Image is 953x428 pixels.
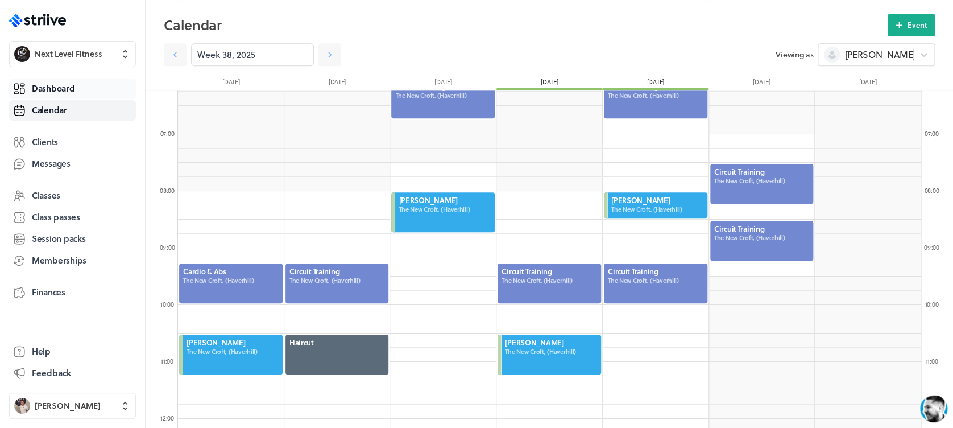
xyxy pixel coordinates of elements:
div: 08 [156,186,179,195]
a: Calendar [9,100,136,121]
input: YYYY-M-D [191,43,314,66]
span: Finances [32,286,65,298]
span: :00 [931,186,939,195]
div: [DATE] [602,77,708,90]
span: Messages [32,158,71,170]
div: [DATE] [496,77,603,90]
span: :00 [165,356,173,366]
button: />GIF [173,340,197,372]
div: Typically replies in a few minutes [63,21,163,28]
span: [PERSON_NAME] [35,400,101,411]
span: :00 [931,242,939,252]
div: 10 [156,300,179,308]
button: Ben Robinson[PERSON_NAME] [9,393,136,419]
div: [DATE] [390,77,496,90]
span: :00 [167,242,175,252]
a: Classes [9,186,136,206]
span: Help [32,345,51,357]
div: [DATE] [814,77,921,90]
span: :00 [166,129,174,138]
span: Calendar [32,104,67,116]
div: 11 [920,357,943,365]
span: Feedback [32,367,71,379]
h2: Calendar [164,14,888,36]
div: US[PERSON_NAME]Typically replies in a few minutes [34,7,213,30]
div: [DATE] [284,77,391,90]
span: Next Level Fitness [35,48,102,60]
span: Clients [32,136,58,148]
span: :00 [167,186,175,195]
span: :00 [930,299,938,309]
span: [PERSON_NAME] [844,48,915,61]
iframe: gist-messenger-bubble-iframe [920,395,947,422]
span: :00 [166,299,174,309]
a: Finances [9,282,136,303]
div: [PERSON_NAME] [63,7,163,19]
a: Session packs [9,229,136,249]
a: Clients [9,132,136,153]
span: Class passes [32,211,80,223]
tspan: GIF [181,353,190,359]
div: 11 [156,357,179,365]
g: /> [177,351,193,360]
span: Classes [32,190,60,201]
span: :00 [930,356,938,366]
img: US [34,8,55,28]
div: 08 [920,186,943,195]
span: :00 [930,129,938,138]
div: 12 [920,414,943,422]
a: Dashboard [9,79,136,99]
button: Event [888,14,935,36]
a: Memberships [9,250,136,271]
div: [DATE] [708,77,815,90]
div: 09 [920,243,943,252]
span: Viewing as [776,49,813,60]
a: Messages [9,154,136,174]
button: Feedback [9,363,136,384]
a: Help [9,341,136,362]
span: :00 [166,413,174,423]
div: 09 [156,243,179,252]
span: Dashboard [32,83,74,94]
span: Session packs [32,233,85,245]
a: Class passes [9,207,136,228]
div: [DATE] [178,77,284,90]
img: Next Level Fitness [14,46,30,62]
div: 10 [920,300,943,308]
span: Memberships [32,254,86,266]
div: 07 [156,129,179,138]
button: Next Level FitnessNext Level Fitness [9,41,136,67]
span: Event [908,20,927,30]
div: 07 [920,129,943,138]
div: 12 [156,414,179,422]
img: Ben Robinson [14,398,30,414]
